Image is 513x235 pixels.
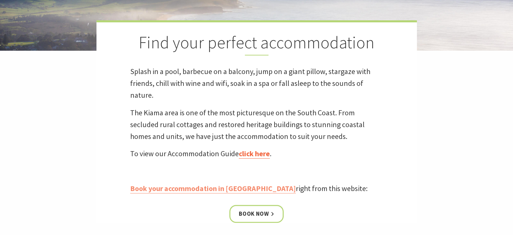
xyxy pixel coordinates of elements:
p: To view our Accommodation Guide . [130,148,383,160]
p: right from this website: [130,183,383,194]
a: Book now [229,205,284,223]
a: click here [239,149,270,159]
p: The Kiama area is one of the most picturesque on the South Coast. From secluded rural cottages an... [130,107,383,143]
a: Book your accommodation in [GEOGRAPHIC_DATA] [130,184,296,193]
h2: Find your perfect accommodation [130,32,383,55]
p: Splash in a pool, barbecue on a balcony, jump on a giant pillow, stargaze with friends, chill wit... [130,66,383,101]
